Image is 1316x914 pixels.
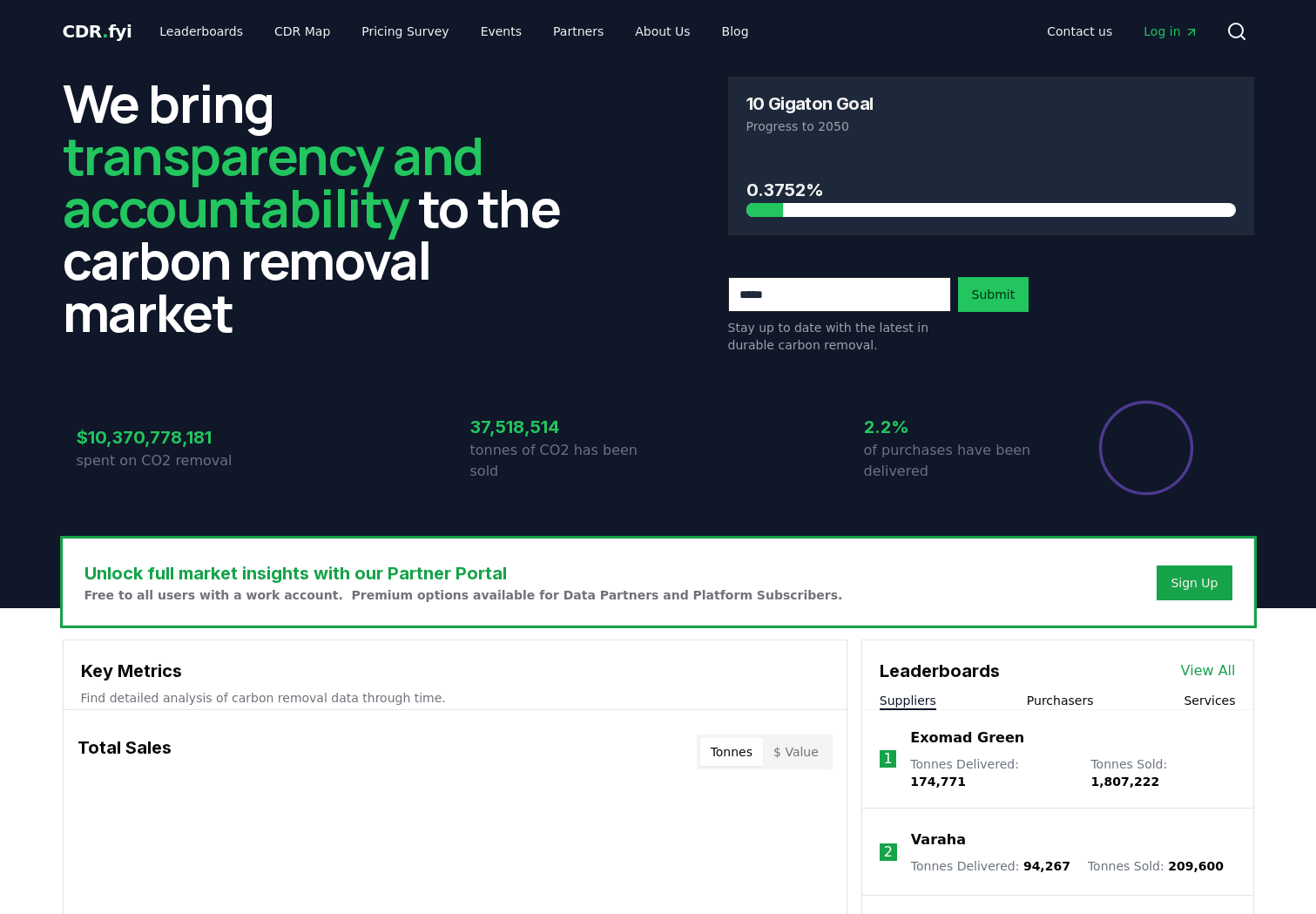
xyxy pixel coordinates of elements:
a: Log in [1130,16,1211,47]
h3: Key Metrics [81,658,829,684]
span: transparency and accountability [63,119,483,243]
p: Find detailed analysis of carbon removal data through time. [81,689,829,707]
button: $ Value [763,738,829,766]
a: View All [1181,660,1236,681]
span: Log in [1144,23,1198,40]
p: Tonnes Delivered : [911,857,1070,875]
div: Percentage of sales delivered [1097,399,1195,497]
p: Progress to 2050 [746,118,1236,135]
h3: $10,370,778,181 [77,424,265,450]
p: Free to all users with a work account. Premium options available for Data Partners and Platform S... [84,586,843,604]
p: Tonnes Sold : [1090,755,1235,790]
button: Services [1184,692,1235,709]
a: CDR.fyi [63,19,132,44]
a: Events [467,16,536,47]
h3: 0.3752% [746,177,1236,203]
h3: Leaderboards [880,658,1000,684]
span: 174,771 [910,775,966,789]
span: 209,600 [1168,859,1224,873]
span: . [102,21,108,42]
button: Sign Up [1157,565,1232,600]
p: Tonnes Sold : [1088,857,1224,875]
button: Purchasers [1027,692,1094,709]
a: Leaderboards [145,16,257,47]
button: Suppliers [880,692,936,709]
p: 1 [883,748,892,769]
h3: 2.2% [864,414,1052,440]
nav: Main [145,16,762,47]
a: Varaha [911,829,966,850]
a: Contact us [1033,16,1126,47]
p: Tonnes Delivered : [910,755,1073,790]
h2: We bring to the carbon removal market [63,77,589,338]
a: About Us [621,16,704,47]
h3: Unlock full market insights with our Partner Portal [84,560,843,586]
a: CDR Map [260,16,344,47]
a: Blog [708,16,763,47]
button: Submit [958,277,1029,312]
span: CDR fyi [63,21,132,42]
p: 2 [884,842,893,863]
a: Exomad Green [910,728,1024,748]
p: spent on CO2 removal [77,450,265,471]
p: tonnes of CO2 has been sold [470,440,658,482]
button: Tonnes [700,738,763,766]
a: Pricing Survey [348,16,462,47]
span: 1,807,222 [1090,775,1159,789]
h3: 10 Gigaton Goal [746,95,874,112]
p: of purchases have been delivered [864,440,1052,482]
span: 94,267 [1023,859,1070,873]
a: Partners [539,16,618,47]
nav: Main [1033,16,1211,47]
h3: Total Sales [78,735,172,769]
h3: 37,518,514 [470,414,658,440]
p: Stay up to date with the latest in durable carbon removal. [728,319,951,354]
a: Sign Up [1171,574,1218,592]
